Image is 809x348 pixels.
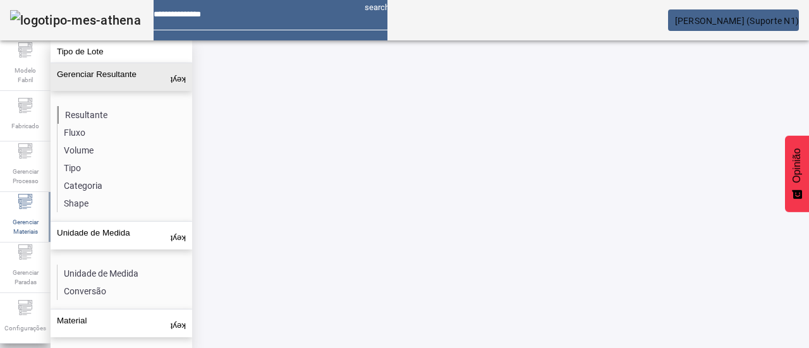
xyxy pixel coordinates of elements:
[171,69,186,85] mat-icon: keyboard_arrow_up
[58,106,192,124] li: Resultante
[11,123,39,129] font: Fabricado
[58,195,192,212] li: Shape
[51,309,192,337] button: Material
[675,16,800,26] font: [PERSON_NAME] (Suporte N1)
[171,316,186,331] mat-icon: keyboard_arrow_up
[51,40,192,63] button: Tipo de Lote
[51,63,192,91] button: Gerenciar Resultante
[785,136,809,212] button: Feedback - Mostrar pesquisa
[58,282,192,300] li: Conversão
[10,10,141,30] img: logotipo-mes-athena
[13,219,39,235] font: Gerenciar Materiais
[58,141,192,159] li: Volume
[13,168,39,184] font: Gerenciar Processo
[58,177,192,195] li: Categoria
[13,269,39,285] font: Gerenciar Paradas
[58,159,192,177] li: Tipo
[15,67,36,83] font: Modelo Fabril
[51,222,192,249] button: Unidade de Medida
[791,148,802,183] font: Opinião
[58,265,192,282] li: Unidade de Medida
[171,228,186,243] mat-icon: keyboard_arrow_up
[58,124,192,141] li: Fluxo
[4,325,46,332] font: Configurações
